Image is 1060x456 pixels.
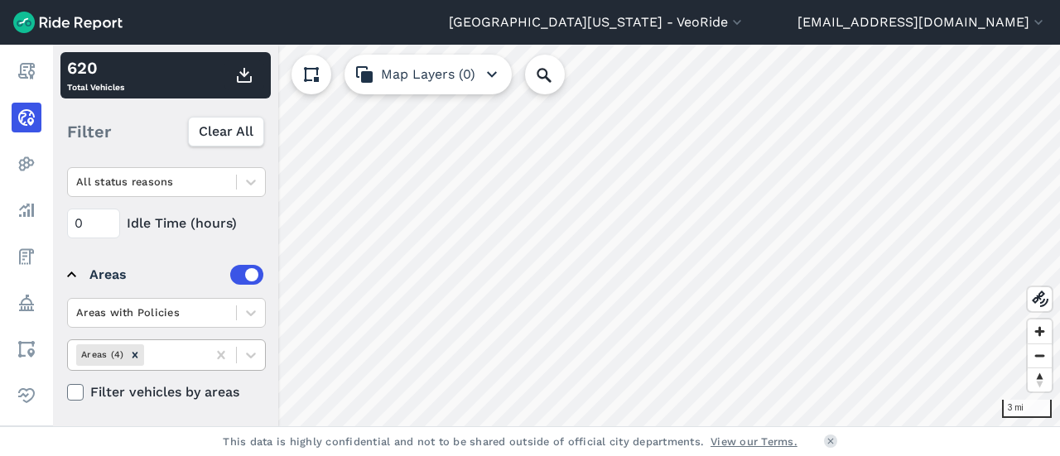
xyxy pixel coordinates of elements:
a: Health [12,381,41,410]
button: Clear All [188,117,264,146]
div: 3 mi [1002,400,1052,418]
div: Areas [89,265,263,285]
button: Zoom out [1028,343,1052,367]
label: Filter vehicles by areas [67,382,266,402]
div: Remove Areas (4) [126,344,144,365]
a: Analyze [12,195,41,225]
div: Idle Time (hours) [67,209,266,238]
a: Heatmaps [12,149,41,179]
a: Areas [12,334,41,364]
button: Reset bearing to north [1028,367,1052,391]
button: Zoom in [1028,319,1052,343]
div: 620 [67,55,124,80]
a: Report [12,56,41,86]
a: Policy [12,288,41,318]
div: Total Vehicles [67,55,124,95]
a: Realtime [12,103,41,132]
img: Ride Report [13,12,123,33]
button: [EMAIL_ADDRESS][DOMAIN_NAME] [797,12,1047,32]
a: View our Terms. [711,434,797,449]
div: Areas (4) [76,344,126,365]
input: Search Location or Vehicles [525,55,591,94]
button: Map Layers (0) [344,55,512,94]
canvas: Map [53,45,1060,426]
span: Clear All [199,122,253,142]
summary: Areas [67,252,263,298]
div: Filter [60,106,271,157]
a: Fees [12,242,41,271]
button: [GEOGRAPHIC_DATA][US_STATE] - VeoRide [449,12,745,32]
